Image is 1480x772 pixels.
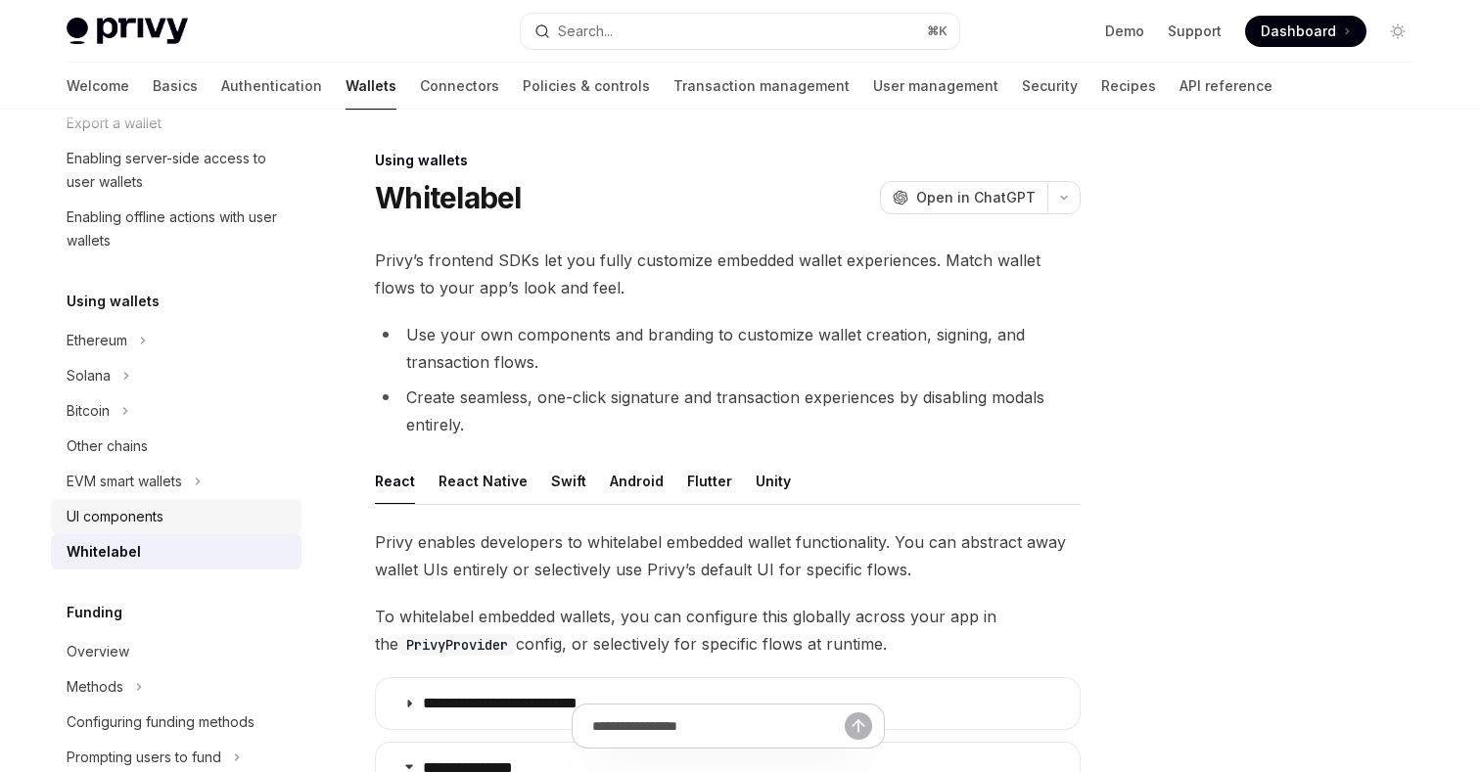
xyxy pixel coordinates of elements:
h1: Whitelabel [375,180,522,215]
button: Swift [551,458,586,504]
a: API reference [1179,63,1272,110]
span: ⌘ K [927,23,948,39]
a: Support [1168,22,1222,41]
span: Privy’s frontend SDKs let you fully customize embedded wallet experiences. Match wallet flows to ... [375,247,1081,301]
div: Enabling server-side access to user wallets [67,147,290,194]
button: Send message [845,712,872,740]
h5: Funding [67,601,122,624]
a: Overview [51,634,301,669]
img: light logo [67,18,188,45]
div: Enabling offline actions with user wallets [67,205,290,252]
div: Solana [67,364,111,387]
a: Whitelabel [51,534,301,569]
div: Search... [558,20,613,43]
div: Bitcoin [67,399,110,423]
a: Wallets [346,63,396,110]
button: Android [610,458,664,504]
a: Dashboard [1245,16,1366,47]
h5: Using wallets [67,290,160,313]
button: Search...⌘K [521,14,959,49]
div: Whitelabel [67,540,141,564]
a: User management [873,63,998,110]
button: React [375,458,415,504]
a: Recipes [1101,63,1156,110]
div: Ethereum [67,329,127,352]
span: To whitelabel embedded wallets, you can configure this globally across your app in the config, or... [375,603,1081,658]
button: Flutter [687,458,732,504]
span: Open in ChatGPT [916,188,1036,207]
li: Use your own components and branding to customize wallet creation, signing, and transaction flows. [375,321,1081,376]
a: Welcome [67,63,129,110]
button: React Native [439,458,528,504]
div: EVM smart wallets [67,470,182,493]
a: Basics [153,63,198,110]
div: Overview [67,640,129,663]
a: Transaction management [673,63,850,110]
div: Other chains [67,434,148,458]
span: Dashboard [1261,22,1336,41]
span: Privy enables developers to whitelabel embedded wallet functionality. You can abstract away walle... [375,528,1081,583]
a: Other chains [51,429,301,464]
a: Enabling server-side access to user wallets [51,141,301,200]
div: Prompting users to fund [67,746,221,769]
a: UI components [51,499,301,534]
button: Toggle dark mode [1382,16,1413,47]
div: Configuring funding methods [67,710,254,734]
code: PrivyProvider [398,634,516,656]
li: Create seamless, one-click signature and transaction experiences by disabling modals entirely. [375,384,1081,438]
a: Policies & controls [523,63,650,110]
a: Connectors [420,63,499,110]
button: Unity [756,458,791,504]
button: Open in ChatGPT [880,181,1047,214]
a: Enabling offline actions with user wallets [51,200,301,258]
a: Authentication [221,63,322,110]
div: Methods [67,675,123,699]
a: Configuring funding methods [51,704,301,740]
div: Using wallets [375,151,1081,170]
a: Demo [1105,22,1144,41]
div: UI components [67,505,163,528]
a: Security [1022,63,1078,110]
